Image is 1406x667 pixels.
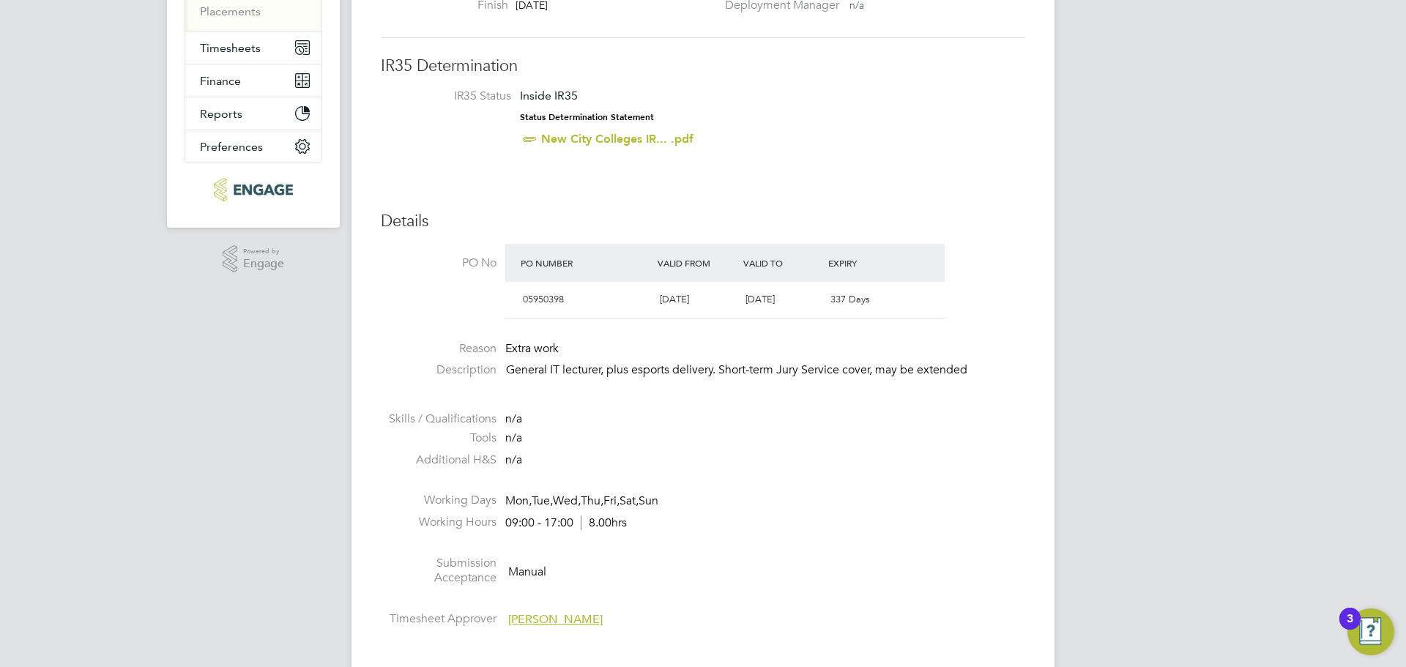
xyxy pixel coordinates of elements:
[223,245,285,273] a: Powered byEngage
[520,89,578,103] span: Inside IR35
[200,74,241,88] span: Finance
[381,431,496,446] label: Tools
[381,362,496,378] label: Description
[381,411,496,427] label: Skills / Qualifications
[381,556,496,586] label: Submission Acceptance
[381,211,1025,232] h3: Details
[395,89,511,104] label: IR35 Status
[505,431,522,445] span: n/a
[508,564,546,578] span: Manual
[214,178,292,201] img: henry-blue-logo-retina.png
[505,515,627,531] div: 09:00 - 17:00
[740,250,825,276] div: Valid To
[825,250,910,276] div: Expiry
[200,41,261,55] span: Timesheets
[532,493,553,508] span: Tue,
[243,245,284,258] span: Powered by
[381,56,1025,77] h3: IR35 Determination
[603,493,620,508] span: Fri,
[381,493,496,508] label: Working Days
[381,515,496,530] label: Working Hours
[508,612,603,627] span: [PERSON_NAME]
[200,4,261,18] a: Placements
[381,611,496,627] label: Timesheet Approver
[185,178,322,201] a: Go to home page
[553,493,581,508] span: Wed,
[830,293,870,305] span: 337 Days
[505,493,532,508] span: Mon,
[541,132,693,146] a: New City Colleges IR... .pdf
[506,362,1025,378] p: General IT lecturer, plus esports delivery. Short-term Jury Service cover, may be extended
[505,452,522,467] span: n/a
[381,256,496,271] label: PO No
[581,493,603,508] span: Thu,
[520,112,654,122] strong: Status Determination Statement
[185,31,321,64] button: Timesheets
[381,341,496,357] label: Reason
[654,250,740,276] div: Valid From
[505,411,522,426] span: n/a
[200,140,263,154] span: Preferences
[620,493,639,508] span: Sat,
[745,293,775,305] span: [DATE]
[1347,608,1394,655] button: Open Resource Center, 3 new notifications
[639,493,658,508] span: Sun
[185,64,321,97] button: Finance
[381,452,496,468] label: Additional H&S
[1347,619,1353,638] div: 3
[185,97,321,130] button: Reports
[660,293,689,305] span: [DATE]
[581,515,627,530] span: 8.00hrs
[185,130,321,163] button: Preferences
[200,107,242,121] span: Reports
[243,258,284,270] span: Engage
[523,293,564,305] span: 05950398
[517,250,654,276] div: PO Number
[505,341,559,356] span: Extra work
